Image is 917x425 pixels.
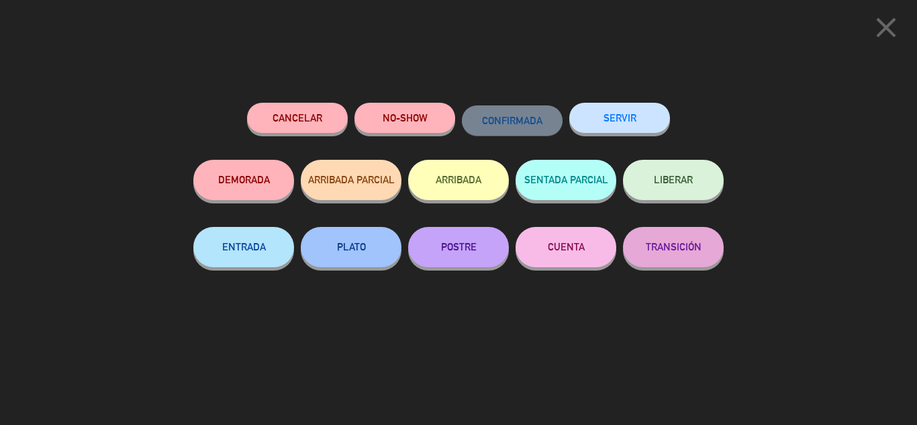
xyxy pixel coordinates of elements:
[354,103,455,133] button: NO-SHOW
[516,227,616,267] button: CUENTA
[516,160,616,200] button: SENTADA PARCIAL
[308,174,395,185] span: ARRIBADA PARCIAL
[408,160,509,200] button: ARRIBADA
[654,174,693,185] span: LIBERAR
[301,227,401,267] button: PLATO
[462,105,563,136] button: CONFIRMADA
[193,227,294,267] button: ENTRADA
[865,10,907,50] button: close
[869,11,903,44] i: close
[623,227,724,267] button: TRANSICIÓN
[301,160,401,200] button: ARRIBADA PARCIAL
[569,103,670,133] button: SERVIR
[623,160,724,200] button: LIBERAR
[247,103,348,133] button: Cancelar
[482,115,542,126] span: CONFIRMADA
[193,160,294,200] button: DEMORADA
[408,227,509,267] button: POSTRE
